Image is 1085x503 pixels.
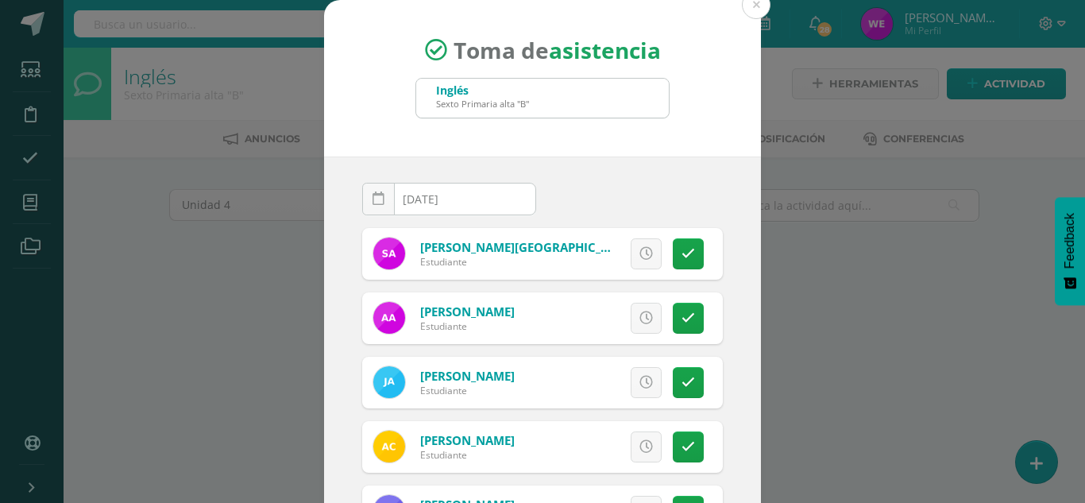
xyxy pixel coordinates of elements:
[1055,197,1085,305] button: Feedback - Mostrar encuesta
[1063,213,1077,269] span: Feedback
[373,238,405,269] img: d2a857d01c85ef768c8bfb04c3e5bb0e.png
[555,239,599,269] span: Excusa
[420,304,515,319] a: [PERSON_NAME]
[549,35,661,65] strong: asistencia
[555,368,599,397] span: Excusa
[373,366,405,398] img: f0a798b5fe1c82fda8eb03c50010dabe.png
[555,304,599,333] span: Excusa
[420,239,636,255] a: [PERSON_NAME][GEOGRAPHIC_DATA]
[436,83,529,98] div: Inglés
[454,35,661,65] span: Toma de
[416,79,669,118] input: Busca un grado o sección aquí...
[555,432,599,462] span: Excusa
[420,384,515,397] div: Estudiante
[363,184,535,215] input: Fecha de Inasistencia
[420,432,515,448] a: [PERSON_NAME]
[373,302,405,334] img: fe07e892164c890f6c963dea4c869ac3.png
[373,431,405,462] img: c35316a7ef1dfaf5faac948f26588abd.png
[436,98,529,110] div: Sexto Primaria alta "B"
[420,448,515,462] div: Estudiante
[420,319,515,333] div: Estudiante
[420,368,515,384] a: [PERSON_NAME]
[420,255,611,269] div: Estudiante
